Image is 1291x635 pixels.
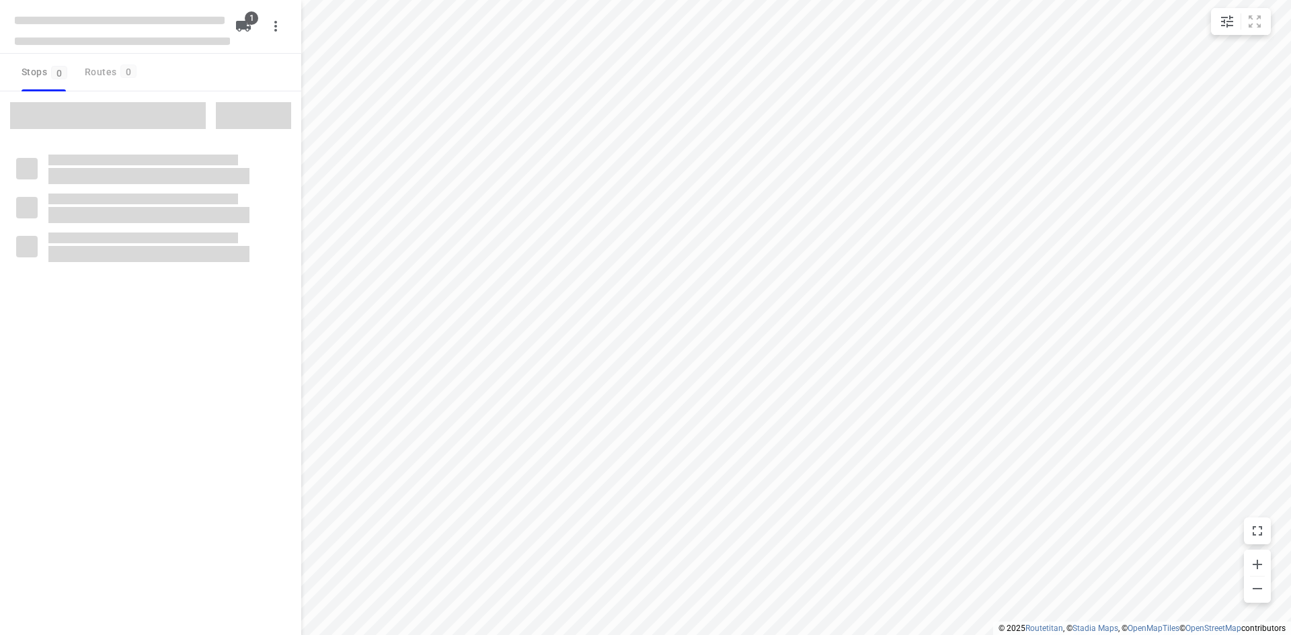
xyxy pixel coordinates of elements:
[999,624,1286,633] li: © 2025 , © , © © contributors
[1185,624,1241,633] a: OpenStreetMap
[1214,8,1241,35] button: Map settings
[1025,624,1063,633] a: Routetitan
[1128,624,1179,633] a: OpenMapTiles
[1072,624,1118,633] a: Stadia Maps
[1211,8,1271,35] div: small contained button group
